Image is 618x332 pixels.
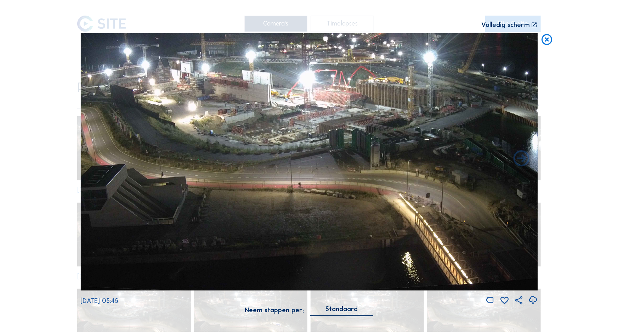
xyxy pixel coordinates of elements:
div: Standaard [310,306,373,315]
i: Back [512,150,532,169]
div: Volledig scherm [482,22,530,28]
span: [DATE] 05:45 [80,297,118,305]
div: Standaard [325,306,358,312]
div: Neem stappen per: [245,307,304,313]
img: Image [80,33,538,291]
